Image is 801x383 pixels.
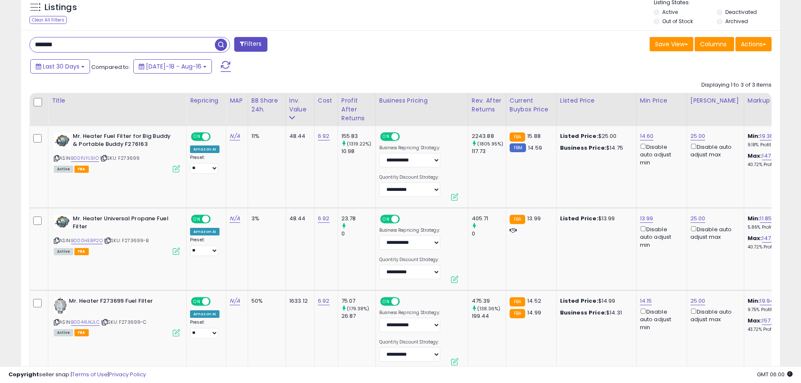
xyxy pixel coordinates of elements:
span: 14.52 [527,297,541,305]
div: 75.07 [341,297,375,305]
a: 19.36 [760,132,773,140]
a: 14.15 [640,297,652,305]
label: Quantity Discount Strategy: [379,174,440,180]
label: Business Repricing Strategy: [379,145,440,151]
div: ASIN: [54,215,180,254]
div: 2243.88 [472,132,506,140]
button: Last 30 Days [30,59,90,74]
a: 147.11 [762,152,775,160]
span: | SKU: F273699-B [104,237,149,244]
div: 405.71 [472,215,506,222]
div: Rev. After Returns [472,96,502,114]
div: Clear All Filters [29,16,67,24]
a: 25.00 [690,214,706,223]
div: Repricing [190,96,222,105]
small: (1319.22%) [347,140,372,147]
span: ON [381,298,391,305]
div: Disable auto adjust min [640,307,680,331]
a: 25.00 [690,132,706,140]
div: 10.98 [341,148,375,155]
div: 50% [251,297,279,305]
a: 6.92 [318,297,330,305]
span: All listings currently available for purchase on Amazon [54,166,73,173]
div: 199.44 [472,312,506,320]
label: Deactivated [725,8,757,16]
div: 475.39 [472,297,506,305]
div: MAP [230,96,244,105]
div: Amazon AI [190,145,219,153]
b: Min: [748,297,760,305]
span: 14.59 [528,144,542,152]
div: Title [52,96,183,105]
label: Out of Stock [662,18,693,25]
b: Min: [748,214,760,222]
b: Listed Price: [560,214,598,222]
div: 23.78 [341,215,375,222]
small: (1805.95%) [477,140,504,147]
div: Preset: [190,320,219,338]
div: 0 [472,230,506,238]
div: Disable auto adjust max [690,225,738,241]
small: FBA [510,309,525,318]
span: ON [192,298,202,305]
span: OFF [398,216,412,223]
div: BB Share 24h. [251,96,282,114]
span: ON [381,216,391,223]
div: Min Price [640,96,683,105]
div: Preset: [190,155,219,174]
small: (179.38%) [347,305,369,312]
span: FBA [74,248,89,255]
span: OFF [398,298,412,305]
a: B000HE8P2O [71,237,103,244]
b: Mr. Heater F273699 Fuel Filter [69,297,171,307]
div: 11% [251,132,279,140]
a: 25.00 [690,297,706,305]
small: FBA [510,215,525,224]
div: $14.99 [560,297,630,305]
div: Listed Price [560,96,633,105]
button: Save View [650,37,693,51]
div: Amazon AI [190,310,219,318]
div: Preset: [190,237,219,256]
div: 3% [251,215,279,222]
a: Privacy Policy [109,370,146,378]
div: Profit After Returns [341,96,372,123]
button: Actions [735,37,772,51]
div: Displaying 1 to 3 of 3 items [701,81,772,89]
div: $25.00 [560,132,630,140]
div: 0 [341,230,375,238]
div: seller snap | | [8,371,146,379]
div: Disable auto adjust max [690,307,738,323]
div: Disable auto adjust min [640,142,680,166]
span: All listings currently available for purchase on Amazon [54,248,73,255]
a: 6.92 [318,214,330,223]
div: 48.44 [289,132,308,140]
b: Mr. Heater Fuel Filter for Big Buddy & Portable Buddy F276163 [73,132,175,150]
span: OFF [398,133,412,140]
div: [PERSON_NAME] [690,96,740,105]
a: N/A [230,132,240,140]
img: 41F-EKrQ3kL._SL40_.jpg [54,297,67,314]
div: $13.99 [560,215,630,222]
span: ON [192,133,202,140]
b: Max: [748,317,762,325]
span: [DATE]-18 - Aug-16 [146,62,201,71]
div: Disable auto adjust min [640,225,680,249]
span: FBA [74,329,89,336]
b: Mr. Heater Universal Propane Fuel Filter [73,215,175,232]
a: 14.60 [640,132,654,140]
span: OFF [209,133,223,140]
button: Columns [695,37,734,51]
div: Amazon AI [190,228,219,235]
div: $14.31 [560,309,630,317]
a: 13.99 [640,214,653,223]
strong: Copyright [8,370,39,378]
div: Business Pricing [379,96,465,105]
small: FBA [510,132,525,142]
div: 26.87 [341,312,375,320]
b: Max: [748,234,762,242]
a: N/A [230,297,240,305]
h5: Listings [45,2,77,13]
span: 13.99 [527,214,541,222]
span: Last 30 Days [43,62,79,71]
